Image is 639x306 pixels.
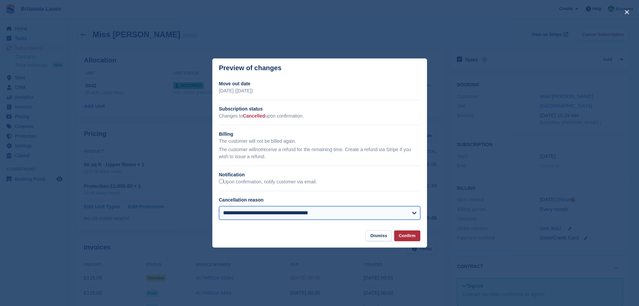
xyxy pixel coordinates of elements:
p: [DATE] ([DATE]) [219,87,420,94]
p: Changes to upon confirmation. [219,113,420,120]
input: Upon confirmation, notify customer via email. [219,179,223,183]
label: Upon confirmation, notify customer via email. [219,179,317,185]
h2: Notification [219,171,420,178]
label: Cancellation reason [219,197,264,203]
button: Confirm [394,230,420,242]
p: The customer will receive a refund for the remaining time. Create a refund via Stripe if you wish... [219,146,420,160]
p: Preview of changes [219,64,282,72]
em: not [255,147,262,152]
span: Cancelled [243,113,265,119]
p: The customer will not be billed again. [219,138,420,145]
h2: Subscription status [219,105,420,113]
button: close [622,7,632,17]
button: Dismiss [366,230,392,242]
h2: Move out date [219,80,420,87]
h2: Billing [219,131,420,138]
